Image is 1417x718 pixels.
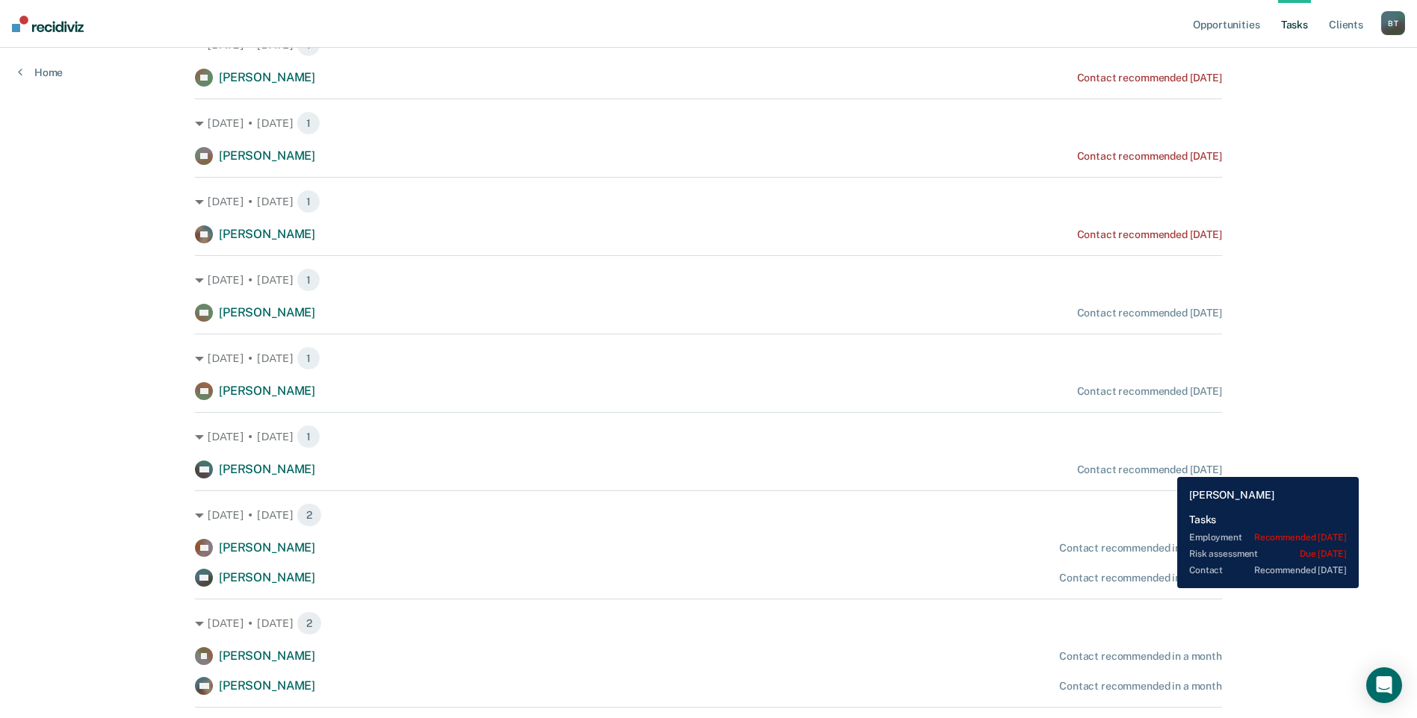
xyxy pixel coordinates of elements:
[297,346,320,370] span: 1
[195,425,1222,449] div: [DATE] • [DATE] 1
[1077,72,1222,84] div: Contact recommended [DATE]
[1059,650,1222,663] div: Contact recommended in a month
[195,268,1222,292] div: [DATE] • [DATE] 1
[1366,667,1402,703] div: Open Intercom Messenger
[1077,385,1222,398] div: Contact recommended [DATE]
[219,384,315,398] span: [PERSON_NAME]
[1059,680,1222,693] div: Contact recommended in a month
[1077,463,1222,476] div: Contact recommended [DATE]
[1381,11,1405,35] button: BT
[1077,150,1222,163] div: Contact recommended [DATE]
[195,346,1222,370] div: [DATE] • [DATE] 1
[219,227,315,241] span: [PERSON_NAME]
[219,305,315,319] span: [PERSON_NAME]
[297,111,320,135] span: 1
[219,570,315,584] span: [PERSON_NAME]
[219,70,315,84] span: [PERSON_NAME]
[297,611,322,635] span: 2
[195,190,1222,213] div: [DATE] • [DATE] 1
[297,425,320,449] span: 1
[195,611,1222,635] div: [DATE] • [DATE] 2
[1059,542,1222,555] div: Contact recommended in a month
[1381,11,1405,35] div: B T
[219,540,315,555] span: [PERSON_NAME]
[1077,228,1222,241] div: Contact recommended [DATE]
[297,268,320,292] span: 1
[1077,307,1222,319] div: Contact recommended [DATE]
[1059,572,1222,584] div: Contact recommended in a month
[297,190,320,213] span: 1
[219,649,315,663] span: [PERSON_NAME]
[297,503,322,527] span: 2
[12,16,84,32] img: Recidiviz
[219,678,315,693] span: [PERSON_NAME]
[219,149,315,163] span: [PERSON_NAME]
[195,503,1222,527] div: [DATE] • [DATE] 2
[219,462,315,476] span: [PERSON_NAME]
[18,66,63,79] a: Home
[195,111,1222,135] div: [DATE] • [DATE] 1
